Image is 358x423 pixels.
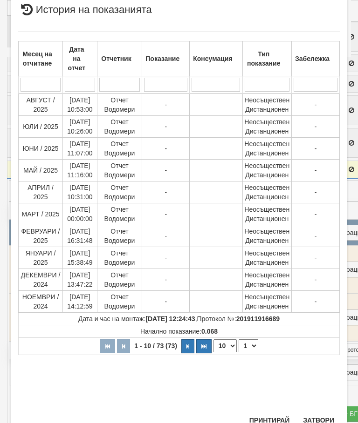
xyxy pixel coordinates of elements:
th: Отчетник: No sort applied, activate to apply an ascending sort [97,41,142,76]
b: Дата на отчет [68,46,86,72]
span: - [315,298,317,305]
span: - [165,123,167,130]
span: - [315,101,317,108]
td: [DATE] 11:16:00 [63,160,97,181]
button: Следваща страница [181,339,194,353]
span: - [315,232,317,240]
td: Неосъществен Дистанционен [242,203,291,225]
td: [DATE] 11:07:00 [63,138,97,160]
td: ЮНИ / 2025 [19,138,63,160]
td: Отчет Водомери [97,181,142,203]
th: Месец на отчитане: No sort applied, activate to apply an ascending sort [19,41,63,76]
button: Първа страница [100,339,115,353]
td: [DATE] 15:38:49 [63,247,97,269]
td: ЮЛИ / 2025 [19,116,63,138]
b: Показание [145,55,179,62]
td: ДЕКЕМВРИ / 2024 [19,269,63,291]
span: - [315,276,317,283]
span: - [165,232,167,240]
td: [DATE] 00:00:00 [63,203,97,225]
td: Отчет Водомери [97,138,142,160]
td: АВГУСТ / 2025 [19,94,63,116]
b: Консумация [193,55,232,62]
span: - [165,101,167,108]
td: МАЙ / 2025 [19,160,63,181]
td: , [19,313,340,325]
td: [DATE] 10:31:00 [63,181,97,203]
td: Неосъществен Дистанционен [242,247,291,269]
span: - [315,188,317,196]
span: - [315,254,317,262]
td: МАРТ / 2025 [19,203,63,225]
b: Месец на отчитане [22,50,52,67]
td: Неосъществен Дистанционен [242,94,291,116]
td: Неосъществен Дистанционен [242,138,291,160]
b: Отчетник [101,55,131,62]
td: [DATE] 10:26:00 [63,116,97,138]
span: - [165,188,167,196]
th: Дата на отчет: No sort applied, activate to apply an ascending sort [63,41,97,76]
span: - [315,210,317,218]
th: Консумация: No sort applied, activate to apply an ascending sort [190,41,242,76]
td: [DATE] 13:47:22 [63,269,97,291]
td: НОЕМВРИ / 2024 [19,291,63,313]
td: АПРИЛ / 2025 [19,181,63,203]
td: Неосъществен Дистанционен [242,269,291,291]
button: Последна страница [196,339,212,353]
strong: [DATE] 12:24:43 [145,315,195,322]
span: - [165,254,167,262]
td: ФЕВРУАРИ / 2025 [19,225,63,247]
th: Показание: No sort applied, activate to apply an ascending sort [142,41,190,76]
td: Отчет Водомери [97,269,142,291]
td: Отчет Водомери [97,94,142,116]
span: 1 - 10 / 73 (73) [132,342,179,349]
th: Забележка: No sort applied, activate to apply an ascending sort [291,41,339,76]
td: Неосъществен Дистанционен [242,291,291,313]
td: Отчет Водомери [97,116,142,138]
select: Брой редове на страница [213,339,237,352]
span: - [165,167,167,174]
span: Дата и час на монтаж: [78,315,195,322]
b: Забележка [295,55,330,62]
span: История на показанията [18,5,152,22]
td: Отчет Водомери [97,291,142,313]
td: Неосъществен Дистанционен [242,181,291,203]
td: Неосъществен Дистанционен [242,160,291,181]
span: - [315,123,317,130]
td: Отчет Водомери [97,160,142,181]
span: - [165,298,167,305]
span: - [315,145,317,152]
td: Неосъществен Дистанционен [242,116,291,138]
span: Протокол №: [197,315,280,322]
td: Неосъществен Дистанционен [242,225,291,247]
span: - [165,145,167,152]
b: Тип показание [247,50,280,67]
td: [DATE] 16:31:48 [63,225,97,247]
td: Отчет Водомери [97,203,142,225]
td: Отчет Водомери [97,247,142,269]
span: Начално показание: [140,328,218,335]
strong: 201911916689 [236,315,280,322]
td: [DATE] 10:53:00 [63,94,97,116]
select: Страница номер [239,339,258,352]
button: Предишна страница [117,339,130,353]
strong: 0.068 [201,328,218,335]
span: - [165,210,167,218]
td: ЯНУАРИ / 2025 [19,247,63,269]
td: [DATE] 14:12:59 [63,291,97,313]
span: - [315,167,317,174]
th: Тип показание: No sort applied, activate to apply an ascending sort [242,41,291,76]
span: - [165,276,167,283]
td: Отчет Водомери [97,225,142,247]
